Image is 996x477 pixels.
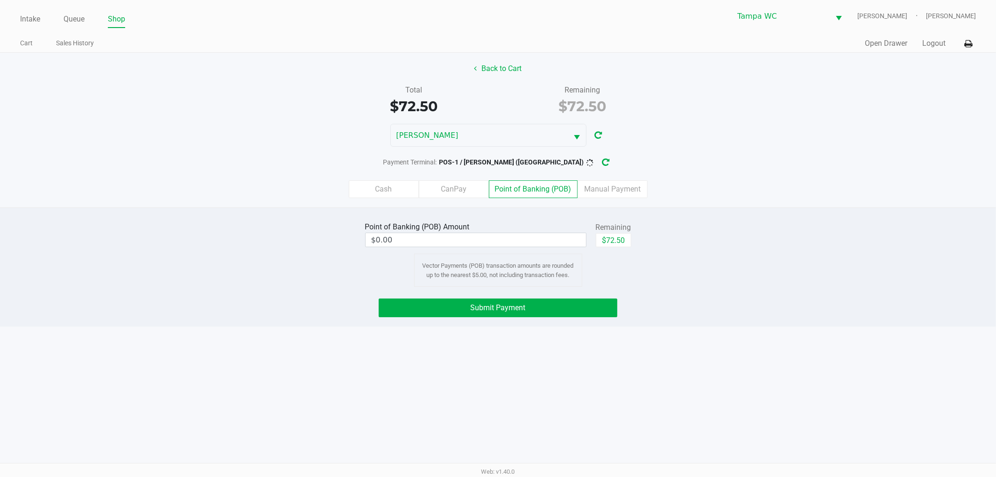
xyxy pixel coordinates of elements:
[439,158,584,166] span: POS-1 / [PERSON_NAME] ([GEOGRAPHIC_DATA])
[926,11,976,21] span: [PERSON_NAME]
[596,233,631,247] button: $72.50
[865,38,907,49] button: Open Drawer
[396,130,563,141] span: [PERSON_NAME]
[419,180,489,198] label: CanPay
[414,254,582,287] div: Vector Payments (POB) transaction amounts are rounded up to the nearest $5.00, not including tran...
[337,85,491,96] div: Total
[505,85,660,96] div: Remaining
[481,468,515,475] span: Web: v1.40.0
[20,37,33,49] a: Cart
[857,11,926,21] span: [PERSON_NAME]
[568,124,586,146] button: Select
[922,38,946,49] button: Logout
[379,299,617,317] button: Submit Payment
[471,303,526,312] span: Submit Payment
[365,221,473,233] div: Point of Banking (POB) Amount
[349,180,419,198] label: Cash
[56,37,94,49] a: Sales History
[64,13,85,26] a: Queue
[108,13,125,26] a: Shop
[468,60,528,78] button: Back to Cart
[383,158,437,166] span: Payment Terminal:
[20,13,40,26] a: Intake
[337,96,491,117] div: $72.50
[489,180,578,198] label: Point of Banking (POB)
[505,96,660,117] div: $72.50
[737,11,824,22] span: Tampa WC
[830,5,848,27] button: Select
[596,222,631,233] div: Remaining
[578,180,648,198] label: Manual Payment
